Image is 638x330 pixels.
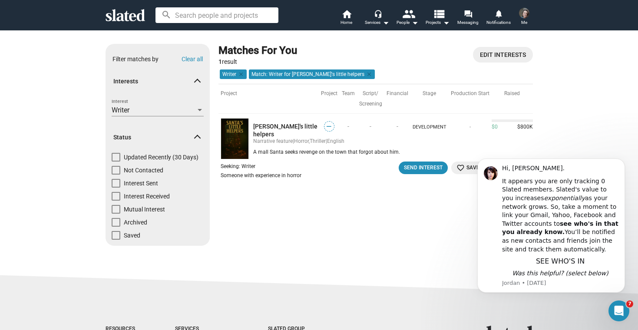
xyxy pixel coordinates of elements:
button: Save [451,162,485,174]
div: Services [365,17,389,28]
th: Script/ Screening [357,84,384,114]
mat-chip: Match: Writer for [PERSON_NAME]'s little helpers [249,69,375,79]
input: Search people and projects [155,7,278,23]
span: Save [456,163,479,172]
span: Interest Sent [124,179,158,188]
mat-icon: arrow_drop_down [380,17,391,28]
span: Interest Received [124,192,170,201]
a: Open profile page - Settings dialog [473,47,533,63]
span: Horror, [294,138,310,144]
mat-icon: arrow_drop_down [441,17,451,28]
button: Services [362,9,392,28]
div: Send Interest [404,163,443,172]
mat-icon: favorite_border [456,164,465,172]
span: Edit Interests [480,47,526,63]
div: Filter matches by [112,55,159,63]
button: Projects [423,9,453,28]
span: Narrative feature | [253,138,294,144]
th: Project [319,84,340,114]
div: People [397,17,418,28]
div: Someone with experience in horror [221,172,301,179]
th: Team [340,84,357,114]
td: - [384,113,410,138]
span: Thriller [310,138,326,144]
mat-icon: view_list [432,7,445,20]
mat-icon: clear [364,70,372,78]
th: Project [218,84,253,114]
span: 7 [626,300,633,307]
mat-icon: home [341,9,352,19]
mat-expansion-panel-header: Interests [106,68,210,96]
iframe: Intercom notifications message [464,148,638,326]
iframe: Intercom live chat [608,300,629,321]
div: Status [106,153,210,244]
button: Clear all [182,56,203,63]
span: Not Contacted [124,166,163,175]
span: Archived [124,218,147,227]
span: Me [521,17,527,28]
th: Raised [492,84,533,114]
mat-chip: Writer [220,69,247,79]
th: Stage [410,84,449,114]
div: - [451,124,489,131]
span: Seeking: Writer [221,163,255,169]
span: Interests [113,77,195,86]
span: Mutual Interest [124,205,165,214]
span: Home [340,17,352,28]
mat-icon: notifications [494,9,502,17]
a: Home [331,9,362,28]
span: Saved [124,231,140,240]
td: - [340,113,357,138]
mat-icon: arrow_drop_down [410,17,420,28]
span: Projects [426,17,450,28]
span: Writer [112,106,129,114]
span: Updated Recently (30 Days) [124,153,198,162]
a: Messaging [453,9,483,28]
div: A mall Santa seeks revenge on the town that forgot about him. [253,149,533,156]
div: Matches For You [218,44,297,58]
span: Notifications [486,17,511,28]
td: - [357,113,384,138]
span: — [324,122,334,131]
td: Development [410,113,449,138]
button: Send Interest [399,162,448,174]
span: result [218,58,237,65]
button: People [392,9,423,28]
mat-icon: forum [464,10,472,18]
span: Messaging [457,17,479,28]
span: Status [113,133,195,142]
a: Notifications [483,9,514,28]
span: English [327,138,344,144]
img: Santa's little helpers [221,118,249,159]
mat-icon: headset_mic [374,10,382,17]
mat-expansion-panel-header: Status [106,123,210,151]
span: | [326,138,327,144]
a: [PERSON_NAME]'s little helpers [253,122,319,138]
strong: 1 [218,58,222,65]
th: Production Start [449,84,492,114]
img: Dawn Sellers [519,8,529,18]
span: $0 [492,124,498,131]
mat-icon: clear [236,70,244,78]
mat-icon: people [402,7,414,20]
button: Dawn SellersMe [514,6,535,29]
span: $800K [514,124,533,131]
th: Financial [384,84,410,114]
div: Interests [106,97,210,124]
